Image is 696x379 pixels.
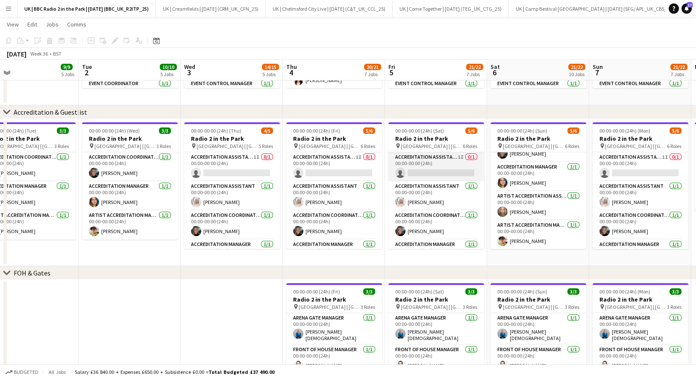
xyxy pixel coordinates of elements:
[593,135,688,142] h3: Radio 2 in the Park
[490,220,586,249] app-card-role: Artist Accreditation Manager1/100:00-00:00 (24h)[PERSON_NAME]
[388,63,395,71] span: Fri
[64,19,90,30] a: Comms
[490,122,586,249] app-job-card: 00:00-00:00 (24h) (Sun)5/6Radio 2 in the Park [GEOGRAPHIC_DATA] | [GEOGRAPHIC_DATA], [GEOGRAPHIC_...
[61,71,74,77] div: 5 Jobs
[466,64,483,70] span: 21/22
[401,304,463,310] span: [GEOGRAPHIC_DATA] | [GEOGRAPHIC_DATA], [GEOGRAPHIC_DATA]
[82,122,178,240] app-job-card: 00:00-00:00 (24h) (Wed)3/3Radio 2 in the Park [GEOGRAPHIC_DATA] | [GEOGRAPHIC_DATA], [GEOGRAPHIC_...
[671,71,687,77] div: 7 Jobs
[18,0,156,17] button: UK | BBC Radio 2 in the Park | [DATE] (BBC_UK_R2ITP_25)
[593,181,688,210] app-card-role: Accreditation Assistant1/100:00-00:00 (24h)[PERSON_NAME]
[593,152,688,181] app-card-role: Accreditation Assistant1I0/100:00-00:00 (24h)
[54,143,69,149] span: 3 Roles
[667,143,681,149] span: 6 Roles
[463,143,477,149] span: 6 Roles
[53,50,62,57] div: BST
[156,143,171,149] span: 3 Roles
[503,304,565,310] span: [GEOGRAPHIC_DATA] | [GEOGRAPHIC_DATA], [GEOGRAPHIC_DATA]
[497,288,547,295] span: 00:00-00:00 (24h) (Sun)
[160,71,176,77] div: 5 Jobs
[7,21,19,28] span: View
[184,181,280,210] app-card-role: Accreditation Assistant1/100:00-00:00 (24h)[PERSON_NAME]
[27,21,37,28] span: Edit
[285,68,297,77] span: 4
[467,71,483,77] div: 7 Jobs
[388,122,484,249] app-job-card: 00:00-00:00 (24h) (Sat)5/6Radio 2 in the Park [GEOGRAPHIC_DATA] | [GEOGRAPHIC_DATA], [GEOGRAPHIC_...
[465,127,477,134] span: 5/6
[567,288,579,295] span: 3/3
[262,71,279,77] div: 5 Jobs
[490,345,586,374] app-card-role: Front of House Manager1/100:00-00:00 (24h)[PERSON_NAME]
[159,127,171,134] span: 3/3
[82,181,178,210] app-card-role: Accreditation Manager1/100:00-00:00 (24h)[PERSON_NAME]
[81,68,92,77] span: 2
[490,313,586,345] app-card-role: Arena Gate Manager1/100:00-00:00 (24h)[PERSON_NAME][DEMOGRAPHIC_DATA]
[490,162,586,191] app-card-role: Accreditation Manager1/100:00-00:00 (24h)[PERSON_NAME]
[184,122,280,249] app-job-card: 00:00-00:00 (24h) (Thu)4/5Radio 2 in the Park [GEOGRAPHIC_DATA] | [GEOGRAPHIC_DATA], [GEOGRAPHIC_...
[509,0,681,17] button: UK | Camp Bestival [GEOGRAPHIC_DATA] | [DATE] (SFG/ APL_UK_CBS_25)
[490,296,586,303] h3: Radio 2 in the Park
[667,304,681,310] span: 3 Roles
[286,240,382,269] app-card-role: Accreditation Manager1/100:00-00:00 (24h)
[687,2,693,8] span: 17
[388,210,484,240] app-card-role: Accreditation Coordinator1/100:00-00:00 (24h)[PERSON_NAME]
[261,127,273,134] span: 4/5
[670,288,681,295] span: 3/3
[490,135,586,142] h3: Radio 2 in the Park
[490,191,586,220] app-card-role: Artist Accreditation Assistant1/100:00-00:00 (24h)[PERSON_NAME]
[61,64,73,70] span: 9/9
[75,369,274,375] div: Salary £36 840.00 + Expenses £650.00 + Subsistence £0.00 =
[67,21,86,28] span: Comms
[497,127,547,134] span: 00:00-00:00 (24h) (Sun)
[593,296,688,303] h3: Radio 2 in the Park
[388,135,484,142] h3: Radio 2 in the Park
[388,152,484,181] app-card-role: Accreditation Assistant1I0/100:00-00:00 (24h)
[388,296,484,303] h3: Radio 2 in the Park
[286,135,382,142] h3: Radio 2 in the Park
[14,269,50,277] div: FOH & Gates
[593,122,688,249] app-job-card: 00:00-00:00 (24h) (Mon)5/6Radio 2 in the Park [GEOGRAPHIC_DATA] | [GEOGRAPHIC_DATA], [GEOGRAPHIC_...
[503,143,565,149] span: [GEOGRAPHIC_DATA] | [GEOGRAPHIC_DATA], [GEOGRAPHIC_DATA]
[593,240,688,269] app-card-role: Accreditation Manager1/100:00-00:00 (24h)
[184,210,280,240] app-card-role: Accreditation Coordinator1/100:00-00:00 (24h)[PERSON_NAME]
[184,240,280,269] app-card-role: Accreditation Manager1/100:00-00:00 (24h)
[593,313,688,345] app-card-role: Arena Gate Manager1/100:00-00:00 (24h)[PERSON_NAME][DEMOGRAPHIC_DATA]
[364,71,381,77] div: 7 Jobs
[490,63,500,71] span: Sat
[89,127,140,134] span: 00:00-00:00 (24h) (Wed)
[293,288,340,295] span: 00:00-00:00 (24h) (Fri)
[14,369,38,375] span: Budgeted
[4,367,40,377] button: Budgeted
[599,127,650,134] span: 00:00-00:00 (24h) (Mon)
[599,288,650,295] span: 00:00-00:00 (24h) (Mon)
[395,127,444,134] span: 00:00-00:00 (24h) (Sat)
[401,143,463,149] span: [GEOGRAPHIC_DATA] | [GEOGRAPHIC_DATA], [GEOGRAPHIC_DATA]
[387,68,395,77] span: 5
[286,122,382,249] app-job-card: 00:00-00:00 (24h) (Fri)5/6Radio 2 in the Park [GEOGRAPHIC_DATA] | [GEOGRAPHIC_DATA], [GEOGRAPHIC_...
[286,313,382,345] app-card-role: Arena Gate Manager1/100:00-00:00 (24h)[PERSON_NAME][DEMOGRAPHIC_DATA]
[184,63,195,71] span: Wed
[388,240,484,269] app-card-role: Accreditation Manager1/100:00-00:00 (24h)
[591,68,603,77] span: 7
[184,152,280,181] app-card-role: Accreditation Assistant1I0/100:00-00:00 (24h)
[82,152,178,181] app-card-role: Accreditation Coordinator1/100:00-00:00 (24h)[PERSON_NAME]
[670,127,681,134] span: 5/6
[593,345,688,374] app-card-role: Front of House Manager1/100:00-00:00 (24h)[PERSON_NAME]
[361,304,375,310] span: 3 Roles
[388,345,484,374] app-card-role: Front of House Manager1/100:00-00:00 (24h)[PERSON_NAME]
[286,63,297,71] span: Thu
[82,135,178,142] h3: Radio 2 in the Park
[7,50,26,58] div: [DATE]
[286,296,382,303] h3: Radio 2 in the Park
[42,19,62,30] a: Jobs
[388,313,484,345] app-card-role: Arena Gate Manager1/100:00-00:00 (24h)[PERSON_NAME][DEMOGRAPHIC_DATA]
[565,304,579,310] span: 3 Roles
[266,0,393,17] button: UK | Chelmsford City Live | [DATE] (C&T_UK_CCL_25)
[395,288,444,295] span: 00:00-00:00 (24h) (Sat)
